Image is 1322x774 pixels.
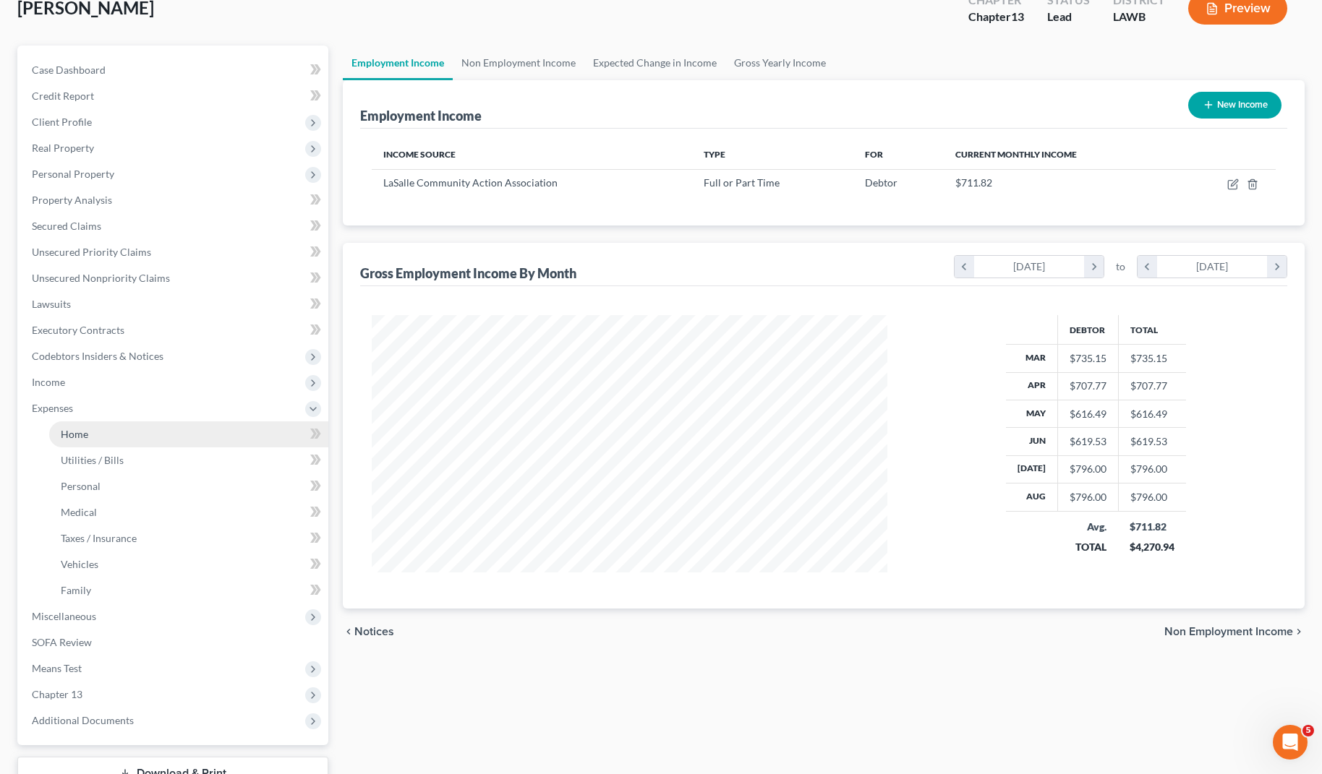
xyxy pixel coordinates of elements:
span: Full or Part Time [704,176,780,189]
span: For [865,149,883,160]
div: Gross Employment Income By Month [360,265,576,282]
a: Case Dashboard [20,57,328,83]
th: Apr [1006,372,1058,400]
td: $707.77 [1118,372,1186,400]
i: chevron_left [955,256,974,278]
span: Current Monthly Income [955,149,1077,160]
i: chevron_left [343,626,354,637]
th: Jun [1006,428,1058,455]
span: Case Dashboard [32,64,106,76]
span: Codebtors Insiders & Notices [32,350,163,362]
span: Home [61,428,88,440]
span: Unsecured Nonpriority Claims [32,272,170,284]
span: Notices [354,626,394,637]
a: Secured Claims [20,213,328,239]
span: Additional Documents [32,714,134,726]
span: Income [32,376,65,388]
span: Debtor [865,176,897,189]
div: $707.77 [1070,379,1106,393]
span: Lawsuits [32,298,71,310]
span: 13 [1011,9,1024,23]
a: Home [49,421,328,447]
div: [DATE] [974,256,1085,278]
td: $796.00 [1118,483,1186,511]
span: Non Employment Income [1164,626,1293,637]
div: $711.82 [1130,520,1174,534]
th: Debtor [1057,315,1118,344]
span: Family [61,584,91,596]
span: 5 [1302,725,1314,736]
a: Family [49,577,328,603]
span: Property Analysis [32,194,112,206]
div: Chapter [968,9,1024,25]
div: Employment Income [360,107,482,124]
td: $616.49 [1118,400,1186,427]
a: Medical [49,499,328,525]
button: Non Employment Income chevron_right [1164,626,1305,637]
div: $4,270.94 [1130,540,1174,554]
a: Credit Report [20,83,328,109]
div: LAWB [1113,9,1165,25]
i: chevron_left [1138,256,1157,278]
td: $735.15 [1118,345,1186,372]
a: Non Employment Income [453,46,584,80]
div: Avg. [1069,520,1106,534]
td: $619.53 [1118,428,1186,455]
a: Employment Income [343,46,453,80]
a: Executory Contracts [20,317,328,343]
i: chevron_right [1293,626,1305,637]
span: Means Test [32,662,82,674]
span: Chapter 13 [32,688,82,700]
th: Total [1118,315,1186,344]
a: Taxes / Insurance [49,525,328,551]
div: TOTAL [1069,540,1106,554]
i: chevron_right [1084,256,1104,278]
a: Expected Change in Income [584,46,725,80]
span: LaSalle Community Action Association [383,176,558,189]
div: $619.53 [1070,434,1106,449]
div: $735.15 [1070,351,1106,366]
div: $616.49 [1070,407,1106,421]
span: Income Source [383,149,456,160]
a: Unsecured Nonpriority Claims [20,265,328,291]
span: Personal Property [32,168,114,180]
span: Real Property [32,142,94,154]
button: New Income [1188,92,1282,119]
div: [DATE] [1157,256,1268,278]
a: SOFA Review [20,629,328,655]
th: Mar [1006,345,1058,372]
button: chevron_left Notices [343,626,394,637]
a: Utilities / Bills [49,447,328,473]
span: Expenses [32,402,73,414]
i: chevron_right [1267,256,1287,278]
iframe: Intercom live chat [1273,725,1308,760]
th: [DATE] [1006,455,1058,483]
a: Personal [49,473,328,499]
td: $796.00 [1118,455,1186,483]
th: May [1006,400,1058,427]
span: Taxes / Insurance [61,532,137,544]
a: Unsecured Priority Claims [20,239,328,265]
span: Personal [61,480,101,492]
span: Secured Claims [32,220,101,232]
span: SOFA Review [32,636,92,648]
span: Utilities / Bills [61,454,124,466]
div: $796.00 [1070,462,1106,476]
span: Miscellaneous [32,610,96,622]
a: Property Analysis [20,187,328,213]
div: $796.00 [1070,490,1106,504]
span: Executory Contracts [32,324,124,336]
span: Client Profile [32,116,92,128]
span: Unsecured Priority Claims [32,246,151,258]
a: Vehicles [49,551,328,577]
span: Type [704,149,725,160]
span: Medical [61,506,97,518]
a: Lawsuits [20,291,328,317]
span: $711.82 [955,176,992,189]
span: Vehicles [61,558,98,570]
span: Credit Report [32,90,94,102]
div: Lead [1047,9,1090,25]
th: Aug [1006,483,1058,511]
a: Gross Yearly Income [725,46,835,80]
span: to [1116,259,1125,274]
